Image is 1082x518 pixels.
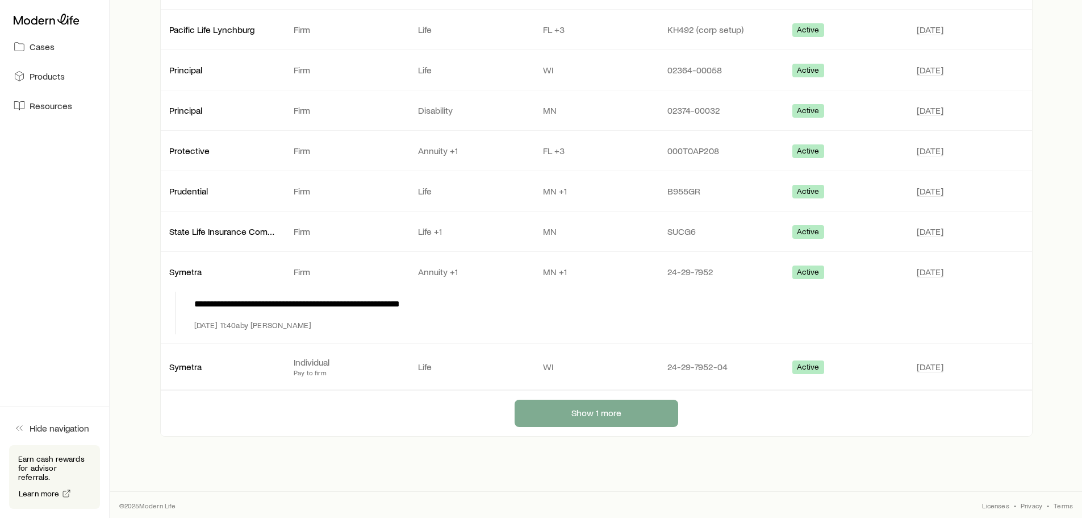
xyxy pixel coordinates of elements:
[543,266,649,277] p: MN +1
[797,146,820,158] span: Active
[418,226,524,237] p: Life +1
[9,416,100,441] button: Hide navigation
[917,64,943,76] span: [DATE]
[418,64,524,76] p: Life
[917,105,943,116] span: [DATE]
[30,422,89,434] span: Hide navigation
[797,25,820,37] span: Active
[418,24,524,35] p: Life
[294,266,400,277] p: Firm
[294,64,400,76] p: Firm
[169,105,275,116] p: Principal
[543,145,649,156] p: FL +3
[667,361,774,372] p: 24-29-7952-04
[917,185,943,197] span: [DATE]
[982,501,1009,510] a: Licenses
[1014,501,1016,510] span: •
[418,145,524,156] p: Annuity +1
[667,105,774,116] p: 02374-00032
[294,145,400,156] p: Firm
[1047,501,1049,510] span: •
[30,100,72,111] span: Resources
[169,185,275,197] p: Prudential
[294,105,400,116] p: Firm
[418,185,524,197] p: Life
[797,187,820,198] span: Active
[543,185,649,197] p: MN +1
[30,71,65,82] span: Products
[294,185,400,197] p: Firm
[294,368,400,377] p: Pay to firm
[9,34,100,59] a: Cases
[418,266,524,277] p: Annuity +1
[543,226,649,237] p: MN
[294,357,400,368] p: Individual
[169,361,275,372] p: Symetra
[18,454,91,482] p: Earn cash rewards for advisor referrals.
[543,64,649,76] p: WI
[667,226,774,237] p: SUCG6
[9,64,100,89] a: Products
[418,105,524,116] p: Disability
[917,361,943,372] span: [DATE]
[515,400,678,427] button: Show 1 more
[194,321,312,330] p: [DATE] 11:40a by [PERSON_NAME]
[797,362,820,374] span: Active
[917,24,943,35] span: [DATE]
[169,226,275,237] p: State Life Insurance Company
[797,267,820,279] span: Active
[543,105,649,116] p: MN
[294,226,400,237] p: Firm
[667,266,774,277] p: 24-29-7952
[169,266,275,277] p: Symetra
[667,24,774,35] p: KH492 (corp setup)
[169,24,275,35] p: Pacific Life Lynchburg
[19,490,60,498] span: Learn more
[9,93,100,118] a: Resources
[917,145,943,156] span: [DATE]
[797,65,820,77] span: Active
[30,41,55,52] span: Cases
[917,226,943,237] span: [DATE]
[418,361,524,372] p: Life
[1021,501,1042,510] a: Privacy
[169,145,275,156] p: Protective
[797,227,820,239] span: Active
[917,266,943,277] span: [DATE]
[797,106,820,118] span: Active
[543,24,649,35] p: FL +3
[9,445,100,509] div: Earn cash rewards for advisor referrals.Learn more
[169,64,275,76] p: Principal
[667,64,774,76] p: 02364-00058
[667,185,774,197] p: B955GR
[543,361,649,372] p: WI
[1054,501,1073,510] a: Terms
[667,145,774,156] p: 000T0AP208
[294,24,400,35] p: Firm
[119,501,176,510] p: © 2025 Modern Life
